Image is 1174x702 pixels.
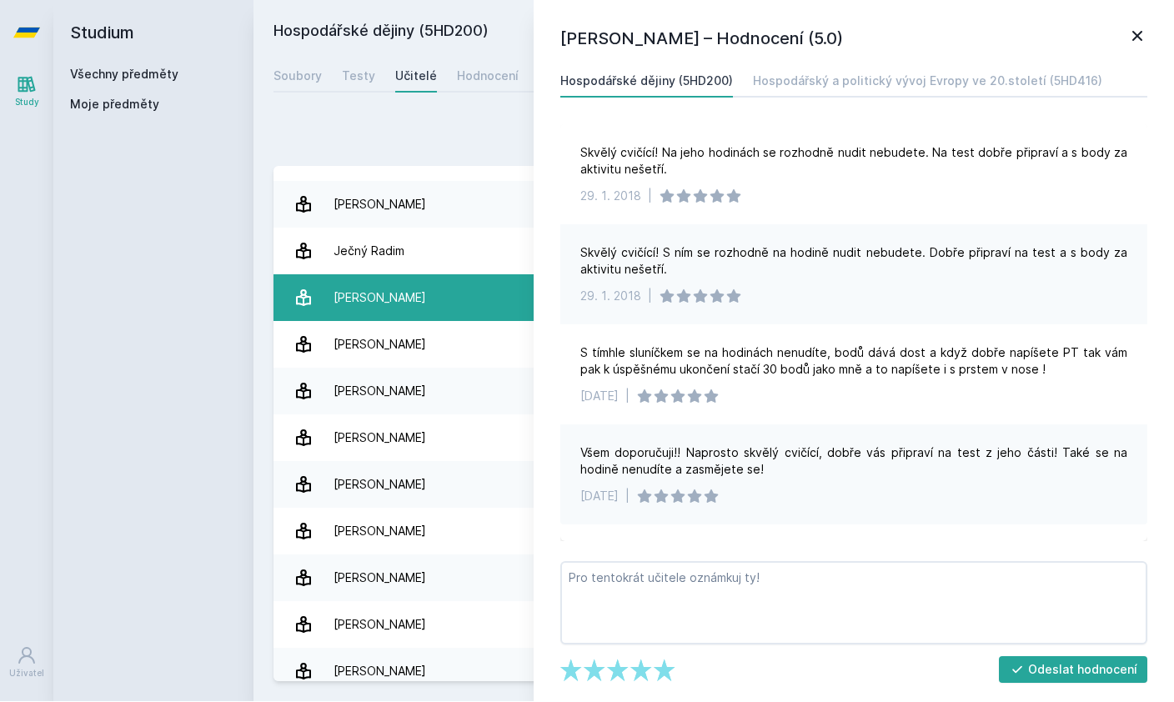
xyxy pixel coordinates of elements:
div: [PERSON_NAME] [334,469,426,502]
a: [PERSON_NAME] 2 hodnocení 5.0 [273,275,1154,322]
div: [PERSON_NAME] [334,328,426,362]
a: Všechny předměty [70,68,178,82]
a: [PERSON_NAME] 4 hodnocení 4.8 [273,462,1154,509]
div: | [648,288,652,305]
div: [PERSON_NAME] [334,562,426,595]
a: Uživatel [3,638,50,689]
div: 29. 1. 2018 [580,288,641,305]
div: [DATE] [580,389,619,405]
button: Odeslat hodnocení [999,657,1148,684]
div: Study [15,97,39,109]
div: | [625,489,630,505]
div: | [648,188,652,205]
div: [PERSON_NAME] [334,188,426,222]
div: Skvělý cvičící! S ním se rozhodně na hodině nudit nebudete. Dobře připraví na test a s body za ak... [580,245,1127,278]
a: Hodnocení [457,60,519,93]
div: Testy [342,68,375,85]
div: [PERSON_NAME] [334,609,426,642]
div: Hodnocení [457,68,519,85]
div: [PERSON_NAME] [334,375,426,409]
div: [PERSON_NAME] [334,422,426,455]
div: [DATE] [580,489,619,505]
a: [PERSON_NAME] 4 hodnocení 5.0 [273,649,1154,695]
h2: Hospodářské dějiny (5HD200) [273,20,967,47]
div: [PERSON_NAME] [334,282,426,315]
div: 29. 1. 2018 [580,188,641,205]
a: [PERSON_NAME] 4 hodnocení 4.8 [273,369,1154,415]
div: Všem doporučuji!! Naprosto skvělý cvičící, dobře vás připraví na test z jeho části! Také se na ho... [580,445,1127,479]
div: Ječný Radim [334,235,404,268]
a: Study [3,67,50,118]
a: Ječný Radim 1 hodnocení 5.0 [273,228,1154,275]
div: | [625,389,630,405]
div: [PERSON_NAME] [334,655,426,689]
div: Soubory [273,68,322,85]
a: [PERSON_NAME] 3 hodnocení 4.3 [273,555,1154,602]
div: Uživatel [9,668,44,680]
a: Soubory [273,60,322,93]
a: Testy [342,60,375,93]
div: Skvělý cvičící! Na jeho hodinách se rozhodně nudit nebudete. Na test dobře připraví a s body za a... [580,145,1127,178]
div: Učitelé [395,68,437,85]
div: S tímhle sluníčkem se na hodinách nenudíte, bodů dává dost a když dobře napíšete PT tak vám pak k... [580,345,1127,379]
span: Moje předměty [70,97,159,113]
a: Učitelé [395,60,437,93]
a: [PERSON_NAME] 5 hodnocení 4.4 [273,182,1154,228]
div: [PERSON_NAME] [334,515,426,549]
a: [PERSON_NAME] 2 hodnocení 3.5 [273,509,1154,555]
a: [PERSON_NAME] 1 hodnocení 3.0 [273,415,1154,462]
a: [PERSON_NAME] 1 hodnocení 5.0 [273,602,1154,649]
a: [PERSON_NAME] 1 hodnocení 5.0 [273,322,1154,369]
